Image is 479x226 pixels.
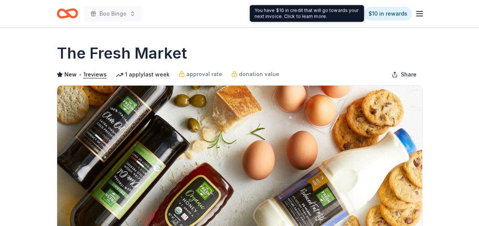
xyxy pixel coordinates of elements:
[231,70,279,79] a: donation value
[83,70,107,79] button: 1reviews
[386,67,423,82] button: Share
[57,43,187,64] h1: The Fresh Market
[57,5,78,22] a: Home
[186,70,222,79] span: approval rate
[239,70,279,79] span: donation value
[84,6,142,21] button: Boo Bingo
[116,70,170,79] div: 1 apply last week
[179,70,222,79] a: approval rate
[64,70,77,79] span: New
[401,70,417,79] span: Share
[250,5,364,22] div: You have $10 in credit that will go towards your next invoice. Click to learn more.
[364,7,412,21] a: $10 in rewards
[78,72,81,78] span: •
[99,9,127,18] span: Boo Bingo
